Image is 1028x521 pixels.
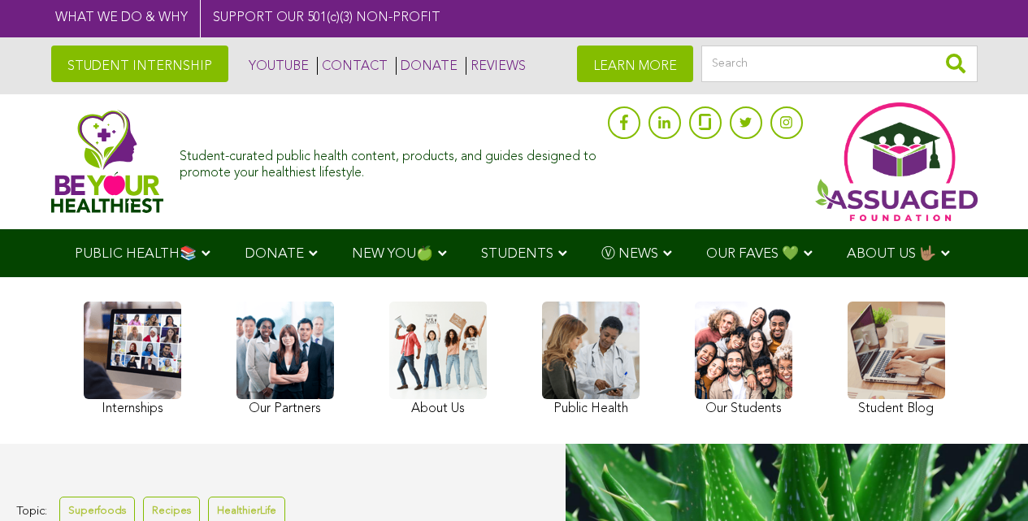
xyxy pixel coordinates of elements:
a: DONATE [396,57,458,75]
div: Navigation Menu [51,229,978,277]
span: ABOUT US 🤟🏽 [847,247,936,261]
img: glassdoor [699,114,710,130]
span: PUBLIC HEALTH📚 [75,247,197,261]
iframe: Chat Widget [947,443,1028,521]
span: DONATE [245,247,304,261]
span: STUDENTS [481,247,553,261]
a: CONTACT [317,57,388,75]
a: YOUTUBE [245,57,309,75]
span: Ⓥ NEWS [601,247,658,261]
span: OUR FAVES 💚 [706,247,799,261]
a: STUDENT INTERNSHIP [51,46,228,82]
img: Assuaged [51,110,164,213]
img: Assuaged App [815,102,978,221]
div: Student-curated public health content, products, and guides designed to promote your healthiest l... [180,141,599,180]
a: LEARN MORE [577,46,693,82]
input: Search [701,46,978,82]
span: NEW YOU🍏 [352,247,433,261]
a: REVIEWS [466,57,526,75]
